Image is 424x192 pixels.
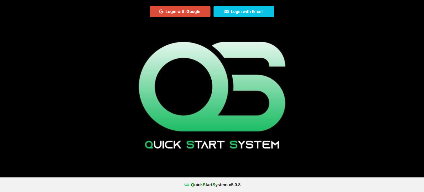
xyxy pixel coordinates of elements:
b: uick tart ystem v 5.0.8 [191,182,241,188]
img: favicon.ico [183,182,190,188]
button: Login with Google [150,6,210,17]
span: Q [191,182,194,187]
span: S [203,182,206,187]
span: S [212,182,215,187]
button: Login with Email [214,6,274,17]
